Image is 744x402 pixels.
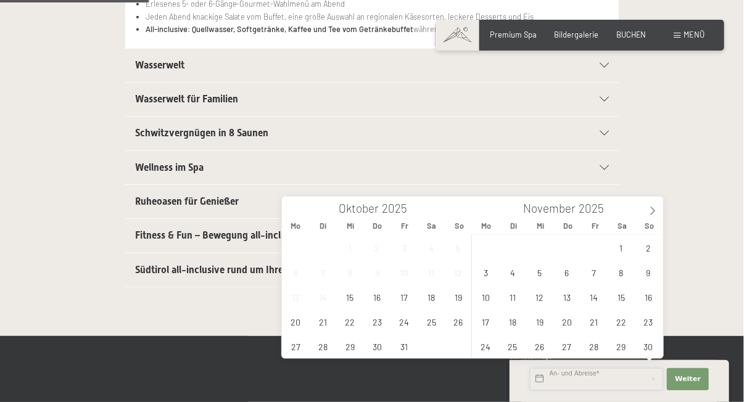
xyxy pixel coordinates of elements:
span: Weiter [675,374,701,384]
span: Oktober 8, 2025 [338,260,362,284]
span: Oktober 24, 2025 [392,310,416,334]
span: November 10, 2025 [474,285,498,309]
span: Oktober 2, 2025 [365,236,389,260]
span: Oktober 10, 2025 [392,260,416,284]
span: Oktober 26, 2025 [447,310,471,334]
span: Sa [418,222,445,230]
span: Wasserwelt [135,59,184,71]
span: November 9, 2025 [637,260,661,284]
span: November 4, 2025 [501,260,525,284]
span: Oktober 12, 2025 [447,260,471,284]
span: November 15, 2025 [610,285,634,309]
span: Oktober 27, 2025 [284,334,308,358]
span: November 1, 2025 [610,236,634,260]
span: November 17, 2025 [474,310,498,334]
a: Bildergalerie [555,30,599,39]
span: November 13, 2025 [555,285,579,309]
span: Oktober 22, 2025 [338,310,362,334]
span: Fr [582,222,609,230]
span: November 12, 2025 [528,285,552,309]
span: Oktober 16, 2025 [365,285,389,309]
span: Wasserwelt für Familien [135,93,238,105]
button: Weiter [667,368,709,390]
span: Mi [527,222,555,230]
span: Südtirol all-inclusive rund um Ihre Reise [135,264,308,276]
span: November 26, 2025 [528,334,552,358]
span: November 21, 2025 [582,310,606,334]
strong: All-inclusive: Quellwasser, Softgetränke, Kaffee und Tee vom Getränkebuffet [146,24,414,34]
span: November 30, 2025 [637,334,661,358]
span: November 16, 2025 [637,285,661,309]
span: Oktober 29, 2025 [338,334,362,358]
span: Oktober 14, 2025 [311,285,335,309]
span: Oktober 18, 2025 [420,285,444,309]
span: Mi [337,222,364,230]
span: Oktober 20, 2025 [284,310,308,334]
span: Sa [609,222,636,230]
span: November 11, 2025 [501,285,525,309]
span: Oktober 28, 2025 [311,334,335,358]
span: November [523,203,576,215]
span: So [636,222,663,230]
span: November 3, 2025 [474,260,498,284]
span: November 6, 2025 [555,260,579,284]
span: November 8, 2025 [610,260,634,284]
span: Ruheoasen für Genießer [135,195,239,207]
span: November 25, 2025 [501,334,525,358]
input: Year [576,201,616,215]
span: Do [364,222,391,230]
span: Oktober 25, 2025 [420,310,444,334]
a: BUCHEN [616,30,647,39]
span: November 7, 2025 [582,260,606,284]
span: Mo [473,222,500,230]
li: Jeden Abend knackige Salate vom Buffet, eine große Auswahl an regionalen Käsesorten, leckere Dess... [146,10,609,23]
span: Oktober 23, 2025 [365,310,389,334]
span: Di [500,222,527,230]
span: November 22, 2025 [610,310,634,334]
span: November 24, 2025 [474,334,498,358]
span: Oktober 19, 2025 [447,285,471,309]
span: Oktober 30, 2025 [365,334,389,358]
span: Wellness im Spa [135,162,204,173]
span: Oktober 17, 2025 [392,285,416,309]
span: Fitness & Fun – Bewegung all-inclusive [135,229,304,241]
span: Oktober 15, 2025 [338,285,362,309]
span: Do [555,222,582,230]
span: November 28, 2025 [582,334,606,358]
span: Oktober 7, 2025 [311,260,335,284]
span: November 19, 2025 [528,310,552,334]
input: Year [379,201,420,215]
a: Premium Spa [490,30,537,39]
span: November 14, 2025 [582,285,606,309]
span: Oktober 13, 2025 [284,285,308,309]
span: November 23, 2025 [637,310,661,334]
span: Oktober 31, 2025 [392,334,416,358]
span: Oktober 9, 2025 [365,260,389,284]
span: Oktober 21, 2025 [311,310,335,334]
span: Oktober 11, 2025 [420,260,444,284]
span: Di [310,222,337,230]
span: Mo [282,222,309,230]
li: während der Essenszeiten [146,23,609,35]
span: Oktober 6, 2025 [284,260,308,284]
span: So [445,222,473,230]
span: Oktober 5, 2025 [447,236,471,260]
span: November 2, 2025 [637,236,661,260]
span: Oktober 4, 2025 [420,236,444,260]
span: Oktober 3, 2025 [392,236,416,260]
span: Fr [391,222,418,230]
span: November 5, 2025 [528,260,552,284]
span: November 20, 2025 [555,310,579,334]
span: November 29, 2025 [610,334,634,358]
span: November 18, 2025 [501,310,525,334]
span: November 27, 2025 [555,334,579,358]
span: Menü [684,30,705,39]
span: Oktober [339,203,379,215]
span: Schwitzvergnügen in 8 Saunen [135,127,268,139]
span: Oktober 1, 2025 [338,236,362,260]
